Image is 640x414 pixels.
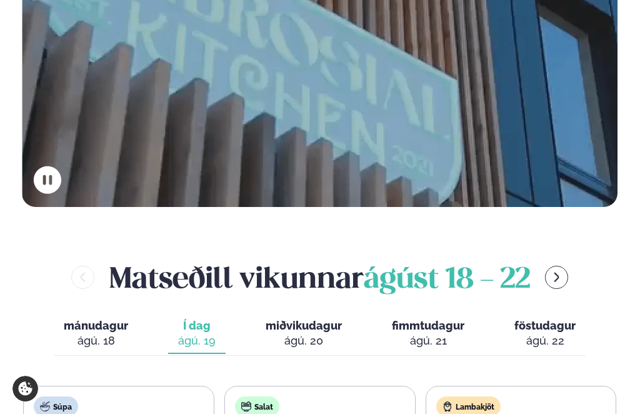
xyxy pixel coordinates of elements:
img: soup.svg [40,401,50,411]
span: föstudagur [514,319,576,332]
div: ágú. 19 [178,333,216,348]
button: fimmtudagur ágú. 21 [382,313,474,355]
img: salad.svg [241,401,251,411]
span: miðvikudagur [266,319,342,332]
div: ágú. 20 [266,333,342,348]
a: Cookie settings [12,376,38,401]
button: miðvikudagur ágú. 20 [256,313,352,355]
span: fimmtudagur [392,319,464,332]
button: föstudagur ágú. 22 [504,313,586,355]
button: menu-btn-right [545,266,568,289]
span: Í dag [178,318,216,333]
h2: Matseðill vikunnar [109,257,530,298]
span: ágúst 18 - 22 [364,266,530,294]
button: Í dag ágú. 19 [168,313,226,355]
div: ágú. 21 [392,333,464,348]
div: ágú. 22 [514,333,576,348]
img: Lamb.svg [442,401,452,411]
span: mánudagur [64,319,128,332]
button: mánudagur ágú. 18 [54,313,138,355]
div: ágú. 18 [64,333,128,348]
button: menu-btn-left [71,266,94,289]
